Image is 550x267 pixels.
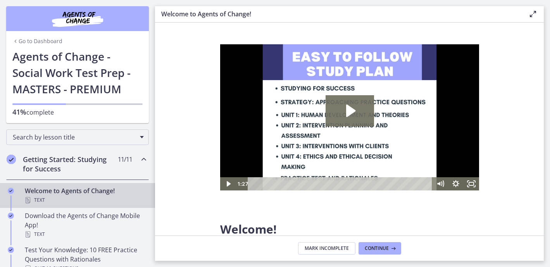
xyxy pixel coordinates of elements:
i: Completed [8,247,14,253]
span: Search by lesson title [13,133,136,141]
i: Completed [8,213,14,219]
h3: Welcome to Agents of Change! [161,9,516,19]
i: Completed [8,188,14,194]
img: Agents of Change Social Work Test Prep [31,9,124,28]
p: complete [12,107,143,117]
h2: Getting Started: Studying for Success [23,155,117,173]
button: Play Video: c1o6hcmjueu5qasqsu00.mp4 [105,51,154,82]
span: Continue [365,245,389,251]
h1: Agents of Change - Social Work Test Prep - MASTERS - PREMIUM [12,48,143,97]
div: Download the Agents of Change Mobile App! [25,211,146,239]
span: 11 / 11 [118,155,132,164]
div: Text [25,230,146,239]
span: 41% [12,107,26,117]
span: Mark Incomplete [305,245,349,251]
div: Playbar [33,133,209,146]
span: Welcome! [220,221,277,237]
button: Continue [359,242,401,255]
i: Completed [7,155,16,164]
div: Text [25,195,146,205]
a: Go to Dashboard [12,37,62,45]
div: Welcome to Agents of Change! [25,186,146,205]
button: Show settings menu [228,133,243,146]
div: Search by lesson title [6,129,149,145]
button: Fullscreen [243,133,259,146]
button: Mark Incomplete [298,242,355,255]
button: Mute [212,133,228,146]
